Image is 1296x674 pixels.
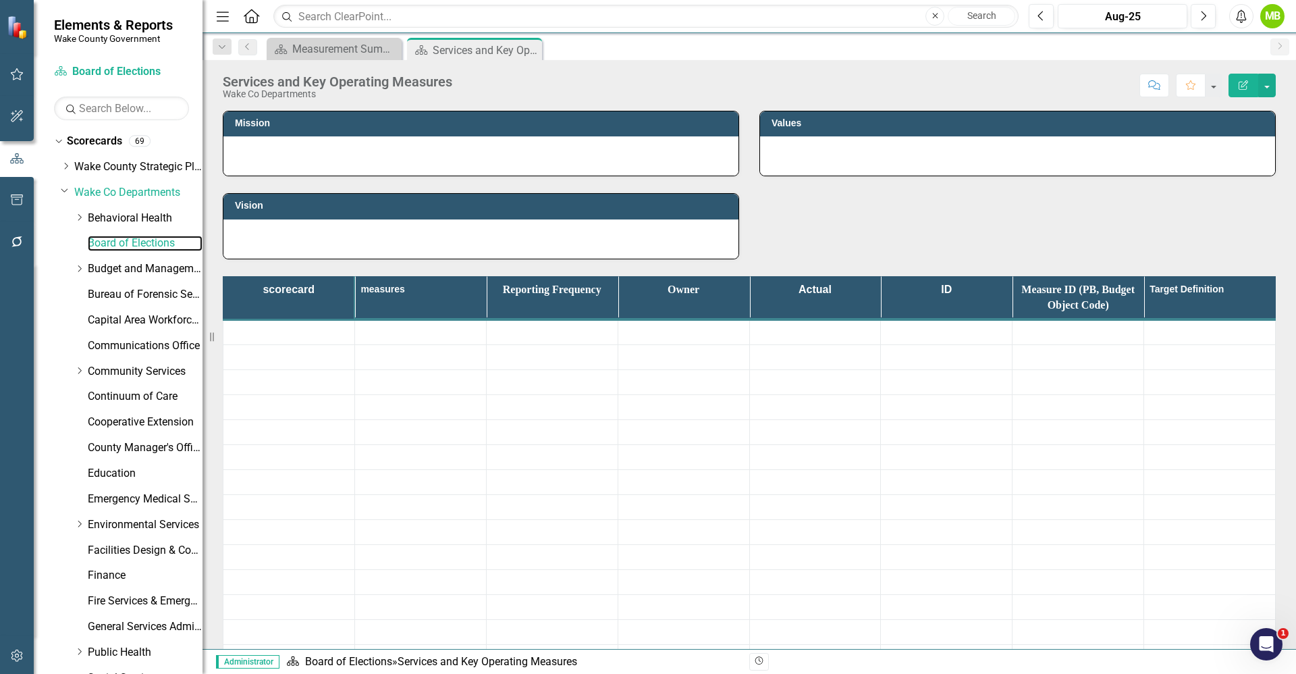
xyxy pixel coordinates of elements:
[223,74,452,89] div: Services and Key Operating Measures
[129,136,151,147] div: 69
[235,201,732,211] h3: Vision
[88,517,202,533] a: Environmental Services
[1278,628,1289,639] span: 1
[216,655,279,669] span: Administrator
[7,15,30,38] img: ClearPoint Strategy
[74,185,202,201] a: Wake Co Departments
[74,159,202,175] a: Wake County Strategic Plan
[88,287,202,303] a: Bureau of Forensic Services
[54,17,173,33] span: Elements & Reports
[1250,628,1282,660] iframe: Intercom live chat
[286,654,739,670] div: »
[948,7,1015,26] button: Search
[88,415,202,430] a: Cooperative Extension
[88,645,202,660] a: Public Health
[88,492,202,507] a: Emergency Medical Services
[223,89,452,99] div: Wake Co Departments
[54,33,173,44] small: Wake County Government
[967,10,996,21] span: Search
[398,655,577,668] div: Services and Key Operating Measures
[88,466,202,482] a: Education
[88,568,202,584] a: Finance
[235,118,732,128] h3: Mission
[1058,4,1187,28] button: Aug-25
[1260,4,1285,28] button: MB
[88,619,202,635] a: General Services Administration
[270,41,398,57] a: Measurement Summary
[54,97,189,120] input: Search Below...
[88,236,202,251] a: Board of Elections
[88,364,202,380] a: Community Services
[305,655,392,668] a: Board of Elections
[88,211,202,226] a: Behavioral Health
[433,42,539,59] div: Services and Key Operating Measures
[88,389,202,405] a: Continuum of Care
[88,313,202,328] a: Capital Area Workforce Development
[88,338,202,354] a: Communications Office
[88,440,202,456] a: County Manager's Office
[1062,9,1183,25] div: Aug-25
[88,261,202,277] a: Budget and Management Services
[292,41,398,57] div: Measurement Summary
[54,64,189,80] a: Board of Elections
[88,594,202,609] a: Fire Services & Emergency Management
[772,118,1268,128] h3: Values
[273,5,1019,28] input: Search ClearPoint...
[88,543,202,559] a: Facilities Design & Construction
[67,134,122,149] a: Scorecards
